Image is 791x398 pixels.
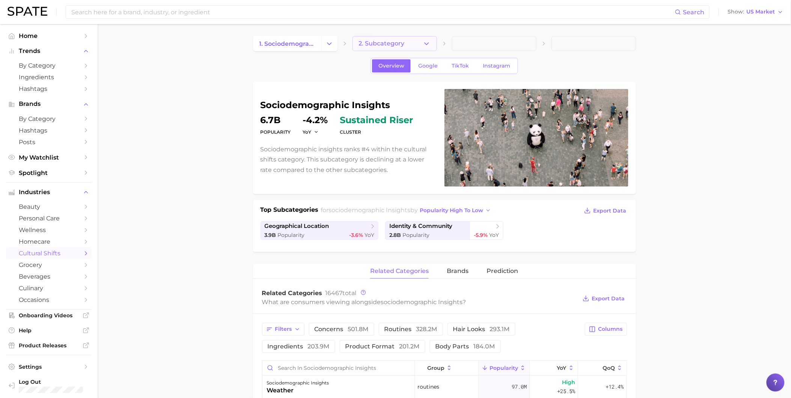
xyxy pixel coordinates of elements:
[267,386,329,395] div: weather
[19,215,79,222] span: personal care
[19,139,79,146] span: Posts
[530,361,578,375] button: YoY
[321,36,337,51] button: Change Category
[474,232,488,238] span: -5.9%
[402,232,429,238] span: Popularity
[389,223,452,230] span: identity & community
[262,297,577,307] div: What are consumers viewing alongside ?
[474,343,495,350] span: 184.0m
[6,310,92,321] a: Onboarding Videos
[490,232,499,238] span: YoY
[315,326,369,332] span: concerns
[594,208,627,214] span: Export Data
[385,221,503,240] a: identity & community2.8b Popularity-5.9% YoY
[384,326,437,332] span: routines
[435,344,495,350] span: body parts
[6,113,92,125] a: by Category
[259,40,315,47] span: 1. sociodemographic insights
[6,30,92,42] a: Home
[427,365,444,371] span: group
[747,10,775,14] span: US Market
[19,127,79,134] span: Hashtags
[598,326,623,332] span: Columns
[6,224,92,236] a: wellness
[6,60,92,71] a: by Category
[19,203,79,210] span: beauty
[6,247,92,259] a: cultural shifts
[399,343,420,350] span: 201.2m
[303,116,328,125] dd: -4.2%
[6,136,92,148] a: Posts
[418,205,493,216] button: popularity high to low
[19,74,79,81] span: Ingredients
[372,59,411,72] a: Overview
[378,63,404,69] span: Overview
[261,116,291,125] dd: 6.7b
[453,326,510,332] span: hair looks
[412,59,444,72] a: Google
[726,7,785,17] button: ShowUS Market
[262,361,414,375] input: Search in sociodemographic insights
[261,101,435,110] h1: sociodemographic insights
[348,326,369,333] span: 501.8m
[6,83,92,95] a: Hashtags
[19,101,79,107] span: Brands
[253,36,321,51] a: 1. sociodemographic insights
[6,45,92,57] button: Trends
[557,387,575,396] span: +25.5%
[728,10,744,14] span: Show
[345,344,420,350] span: product format
[585,323,627,336] button: Columns
[349,232,363,238] span: -3.6%
[582,205,628,216] button: Export Data
[262,323,304,336] button: Filters
[353,36,437,51] button: 2. Subcategory
[275,326,292,332] span: Filters
[683,9,705,16] span: Search
[603,365,615,371] span: QoQ
[321,207,493,214] span: for by
[19,32,79,39] span: Home
[417,382,439,391] span: routines
[479,361,530,375] button: Popularity
[19,378,86,385] span: Log Out
[483,63,510,69] span: Instagram
[19,250,79,257] span: cultural shifts
[6,376,92,395] a: Log out. Currently logged in with e-mail mturne02@kenvue.com.
[19,226,79,234] span: wellness
[261,221,379,240] a: geographical location3.9b Popularity-3.6% YoY
[325,289,357,297] span: total
[512,382,527,391] span: 97.0m
[6,259,92,271] a: grocery
[265,223,329,230] span: geographical location
[278,232,305,238] span: Popularity
[262,289,322,297] span: Related Categories
[6,361,92,372] a: Settings
[420,207,483,214] span: popularity high to low
[6,271,92,282] a: beverages
[370,268,429,274] span: related categories
[581,293,627,304] button: Export Data
[365,232,374,238] span: YoY
[8,7,47,16] img: SPATE
[19,85,79,92] span: Hashtags
[562,378,575,387] span: High
[416,326,437,333] span: 328.2m
[19,48,79,54] span: Trends
[490,365,518,371] span: Popularity
[452,63,469,69] span: TikTok
[19,363,79,370] span: Settings
[265,232,276,238] span: 3.9b
[6,187,92,198] button: Industries
[19,238,79,245] span: homecare
[418,63,438,69] span: Google
[303,129,319,135] button: YoY
[490,326,510,333] span: 293.1m
[303,129,312,135] span: YoY
[19,115,79,122] span: by Category
[268,344,330,350] span: ingredients
[308,343,330,350] span: 203.9m
[19,169,79,176] span: Spotlight
[6,98,92,110] button: Brands
[325,289,343,297] span: 16467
